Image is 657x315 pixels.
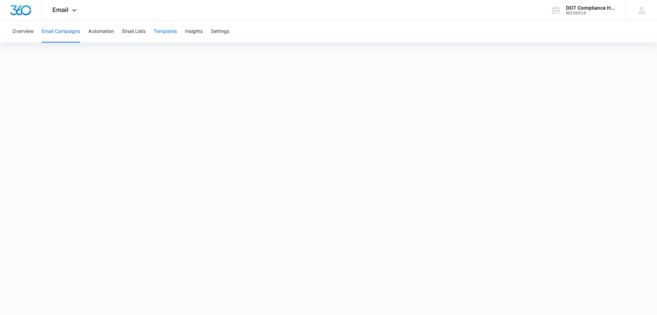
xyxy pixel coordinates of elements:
[566,11,616,15] div: account id
[211,21,229,43] button: Settings
[122,21,145,43] button: Email Lists
[185,21,203,43] button: Insights
[154,21,177,43] button: Templates
[88,21,114,43] button: Automation
[566,5,616,11] div: account name
[52,6,68,13] span: Email
[12,21,34,43] button: Overview
[42,21,80,43] button: Email Campaigns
